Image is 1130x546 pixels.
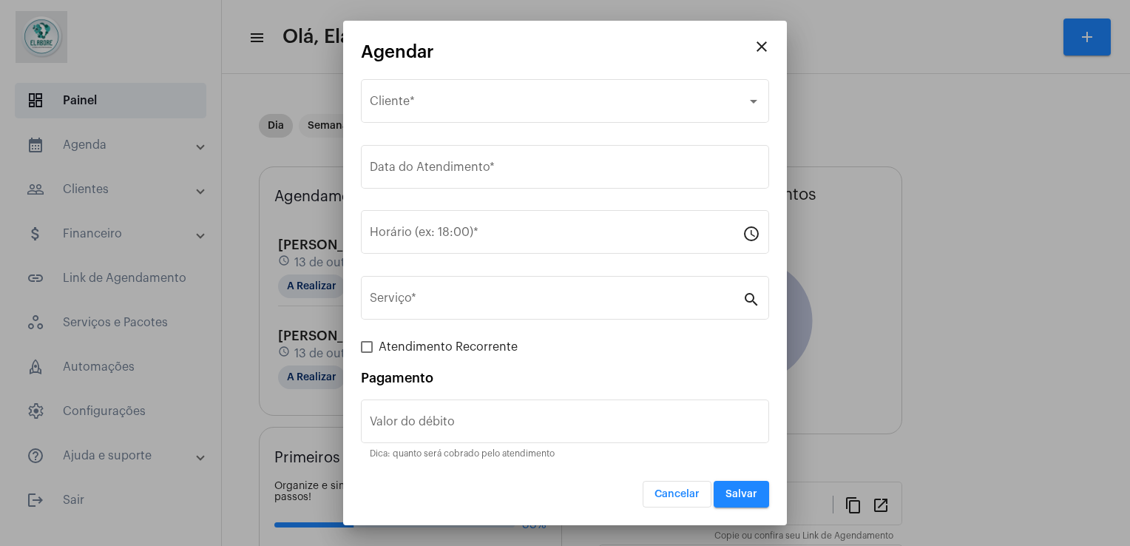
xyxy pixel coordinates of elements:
span: Atendimento Recorrente [379,338,518,356]
span: Cancelar [654,489,700,499]
span: Agendar [361,42,434,61]
input: Valor [370,418,760,431]
button: Cancelar [643,481,711,508]
mat-icon: schedule [742,224,760,242]
mat-hint: Dica: quanto será cobrado pelo atendimento [370,449,555,459]
input: Pesquisar serviço [370,294,742,308]
span: Pagamento [361,371,433,385]
span: Salvar [725,489,757,499]
mat-icon: search [742,290,760,308]
button: Salvar [714,481,769,508]
mat-icon: close [753,38,771,55]
input: Horário [370,229,742,242]
span: Selecione o Cliente [370,98,747,111]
